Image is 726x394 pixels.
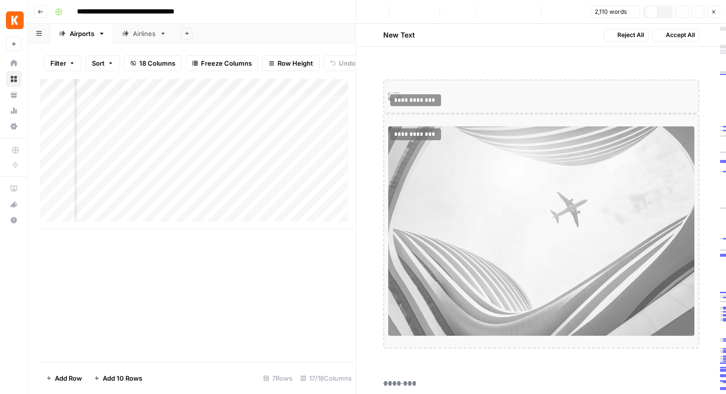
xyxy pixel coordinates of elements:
a: Airlines [114,24,175,43]
span: Filter [50,58,66,68]
a: Usage [6,103,22,118]
a: Home [6,55,22,71]
div: 17/18 Columns [296,370,356,386]
span: Row Height [278,58,313,68]
span: Freeze Columns [201,58,252,68]
button: Workspace: Kayak [6,8,22,33]
div: Airlines [133,29,156,39]
a: AirOps Academy [6,181,22,197]
span: Add Row [55,373,82,383]
button: Add Row [40,370,88,386]
button: What's new? [6,197,22,212]
button: 18 Columns [124,55,182,71]
button: Freeze Columns [186,55,258,71]
a: Your Data [6,87,22,103]
button: Sort [85,55,120,71]
div: 7 Rows [259,370,296,386]
span: Accept All [666,31,695,39]
a: Settings [6,118,22,134]
span: Add 10 Rows [103,373,142,383]
span: Sort [92,58,105,68]
span: Reject All [617,31,644,39]
div: What's new? [6,197,21,212]
button: Filter [44,55,81,71]
button: Row Height [262,55,320,71]
button: Help + Support [6,212,22,228]
div: Airports [70,29,94,39]
a: Browse [6,71,22,87]
span: 18 Columns [139,58,175,68]
span: 2,110 words [595,7,627,16]
button: Reject All [604,29,648,41]
button: Accept All [652,29,699,41]
img: Kayak Logo [6,11,24,29]
button: Undo [323,55,362,71]
button: 2,110 words [590,5,640,18]
a: Airports [50,24,114,43]
h2: New Text [383,30,415,40]
button: Add 10 Rows [88,370,148,386]
span: Undo [339,58,356,68]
